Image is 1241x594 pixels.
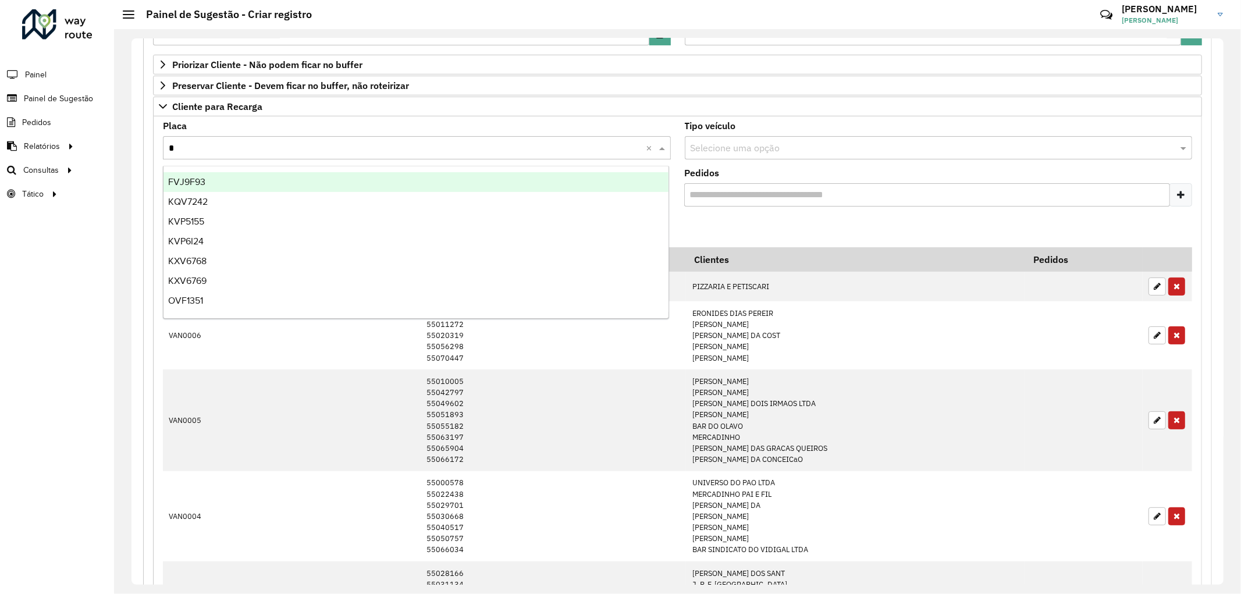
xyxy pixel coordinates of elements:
td: ERONIDES DIAS PEREIR [PERSON_NAME] [PERSON_NAME] DA COST [PERSON_NAME] [PERSON_NAME] [686,301,1025,369]
label: Tipo veículo [685,119,736,133]
span: [PERSON_NAME] [1122,15,1209,26]
span: KVP5155 [168,216,204,226]
span: Tático [22,188,44,200]
span: Preservar Cliente - Devem ficar no buffer, não roteirizar [172,81,409,90]
span: Priorizar Cliente - Não podem ficar no buffer [172,60,362,69]
td: 55004163 55011272 55020319 55056298 55070447 [420,301,686,369]
span: Consultas [23,164,59,176]
a: Preservar Cliente - Devem ficar no buffer, não roteirizar [153,76,1202,95]
h3: [PERSON_NAME] [1122,3,1209,15]
label: Pedidos [685,166,720,180]
td: UNIVERSO DO PAO LTDA MERCADINHO PAI E FIL [PERSON_NAME] DA [PERSON_NAME] [PERSON_NAME] [PERSON_NA... [686,471,1025,561]
span: Clear all [646,141,656,155]
td: VAN0005 [163,369,265,471]
a: Cliente para Recarga [153,97,1202,116]
th: Pedidos [1025,247,1142,272]
span: Pedidos [22,116,51,129]
td: PIZZARIA E PETISCARI [686,272,1025,302]
span: Relatórios [24,140,60,152]
span: Painel [25,69,47,81]
td: VAN0004 [163,471,265,561]
span: Cliente para Recarga [172,102,262,111]
span: FVJ9F93 [168,177,205,187]
h2: Painel de Sugestão - Criar registro [134,8,312,21]
span: KXV6769 [168,276,207,286]
td: [PERSON_NAME] [PERSON_NAME] [PERSON_NAME] DOIS IRMAOS LTDA [PERSON_NAME] BAR DO OLAVO MERCADINHO ... [686,369,1025,471]
span: KQV7242 [168,197,208,207]
span: KVP6I24 [168,236,204,246]
span: KXV6768 [168,256,207,266]
a: Priorizar Cliente - Não podem ficar no buffer [153,55,1202,74]
a: Contato Rápido [1094,2,1119,27]
span: Painel de Sugestão [24,93,93,105]
td: 55010005 55042797 55049602 55051893 55055182 55063197 55065904 55066172 [420,369,686,471]
td: 55000578 55022438 55029701 55030668 55040517 55050757 55066034 [420,471,686,561]
span: OVF1351 [168,296,203,305]
td: VAN0006 [163,301,265,369]
ng-dropdown-panel: Options list [163,166,669,319]
label: Placa [163,119,187,133]
th: Clientes [686,247,1025,272]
